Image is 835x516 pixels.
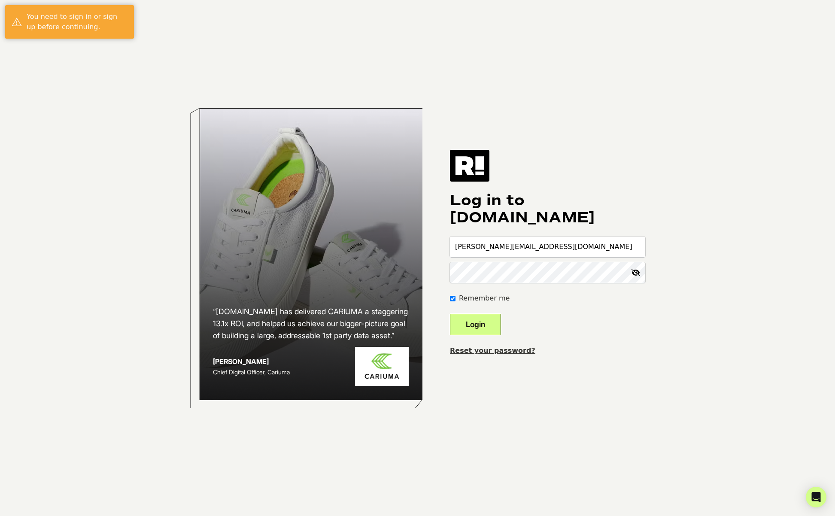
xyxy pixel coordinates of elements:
input: Email [450,237,645,257]
a: Reset your password? [450,346,535,355]
img: Cariuma [355,347,409,386]
span: Chief Digital Officer, Cariuma [213,368,290,376]
button: Login [450,314,501,335]
div: Open Intercom Messenger [806,487,826,507]
strong: [PERSON_NAME] [213,357,269,366]
div: You need to sign in or sign up before continuing. [27,12,128,32]
label: Remember me [459,293,510,304]
h2: “[DOMAIN_NAME] has delivered CARIUMA a staggering 13.1x ROI, and helped us achieve our bigger-pic... [213,306,409,342]
h1: Log in to [DOMAIN_NAME] [450,192,645,226]
img: Retention.com [450,150,489,182]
